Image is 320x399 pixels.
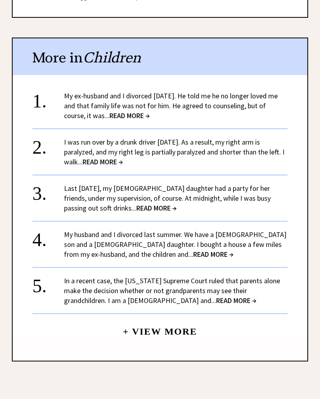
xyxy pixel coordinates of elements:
[216,296,256,305] span: READ MORE →
[13,39,307,75] div: More in
[32,276,64,291] div: 5.
[32,91,64,106] div: 1.
[193,250,233,259] span: READ MORE →
[32,230,64,245] div: 4.
[83,49,141,67] span: Children
[64,184,271,213] a: Last [DATE], my [DEMOGRAPHIC_DATA] daughter had a party for her friends, under my supervision, of...
[64,138,284,167] a: I was run over by a drunk driver [DATE]. As a result, my right arm is paralyzed, and my right leg...
[64,230,286,259] a: My husband and I divorced last summer. We have a [DEMOGRAPHIC_DATA] son and a [DEMOGRAPHIC_DATA] ...
[32,184,64,198] div: 3.
[64,277,280,305] a: In a recent case, the [US_STATE] Supreme Court ruled that parents alone make the decision whether...
[32,137,64,152] div: 2.
[83,158,123,167] span: READ MORE →
[64,92,278,120] a: My ex-husband and I divorced [DATE]. He told me he no longer loved me and that family life was no...
[136,204,177,213] span: READ MORE →
[123,320,197,337] a: + View More
[109,111,150,120] span: READ MORE →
